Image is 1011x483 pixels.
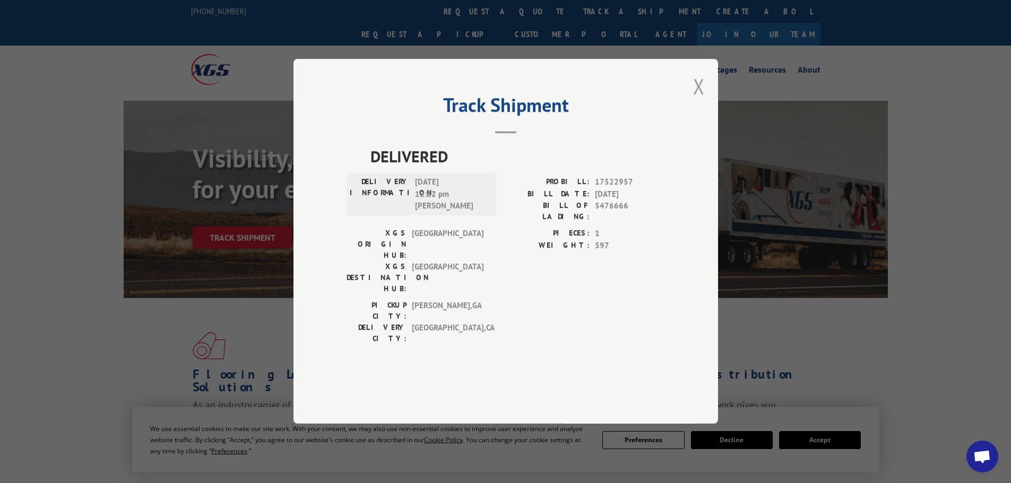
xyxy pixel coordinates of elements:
[412,322,483,345] span: [GEOGRAPHIC_DATA] , CA
[412,228,483,261] span: [GEOGRAPHIC_DATA]
[506,200,590,223] label: BILL OF LADING:
[347,322,407,345] label: DELIVERY CITY:
[347,261,407,295] label: XGS DESTINATION HUB:
[595,228,665,240] span: 1
[966,441,998,472] div: Open chat
[347,300,407,322] label: PICKUP CITY:
[506,177,590,189] label: PROBILL:
[595,200,665,223] span: 5476666
[595,188,665,200] span: [DATE]
[506,228,590,240] label: PIECES:
[350,177,410,213] label: DELIVERY INFORMATION:
[595,240,665,252] span: 597
[347,228,407,261] label: XGS ORIGIN HUB:
[370,145,665,169] span: DELIVERED
[595,177,665,189] span: 17522957
[412,300,483,322] span: [PERSON_NAME] , GA
[693,72,705,100] button: Close modal
[412,261,483,295] span: [GEOGRAPHIC_DATA]
[506,240,590,252] label: WEIGHT:
[347,98,665,118] h2: Track Shipment
[415,177,487,213] span: [DATE] 12:22 pm [PERSON_NAME]
[506,188,590,200] label: BILL DATE:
